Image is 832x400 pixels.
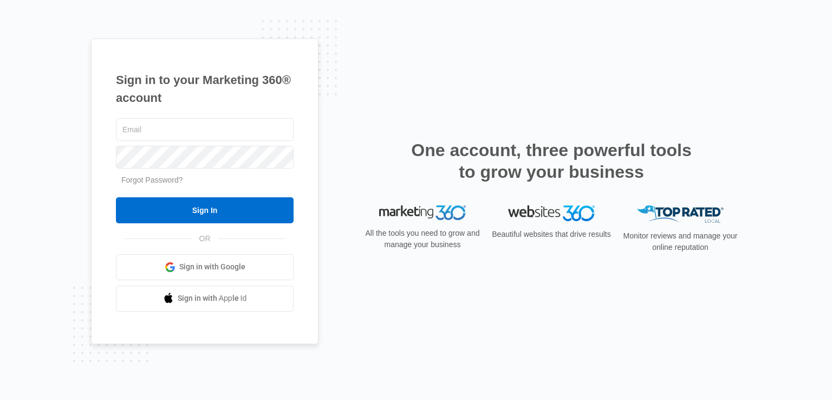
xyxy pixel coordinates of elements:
[179,261,245,273] span: Sign in with Google
[121,176,183,184] a: Forgot Password?
[116,254,294,280] a: Sign in with Google
[379,205,466,221] img: Marketing 360
[116,197,294,223] input: Sign In
[116,71,294,107] h1: Sign in to your Marketing 360® account
[508,205,595,221] img: Websites 360
[192,233,218,244] span: OR
[116,118,294,141] input: Email
[116,286,294,312] a: Sign in with Apple Id
[620,230,741,253] p: Monitor reviews and manage your online reputation
[178,293,247,304] span: Sign in with Apple Id
[637,205,724,223] img: Top Rated Local
[408,139,695,183] h2: One account, three powerful tools to grow your business
[362,228,483,250] p: All the tools you need to grow and manage your business
[491,229,612,240] p: Beautiful websites that drive results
